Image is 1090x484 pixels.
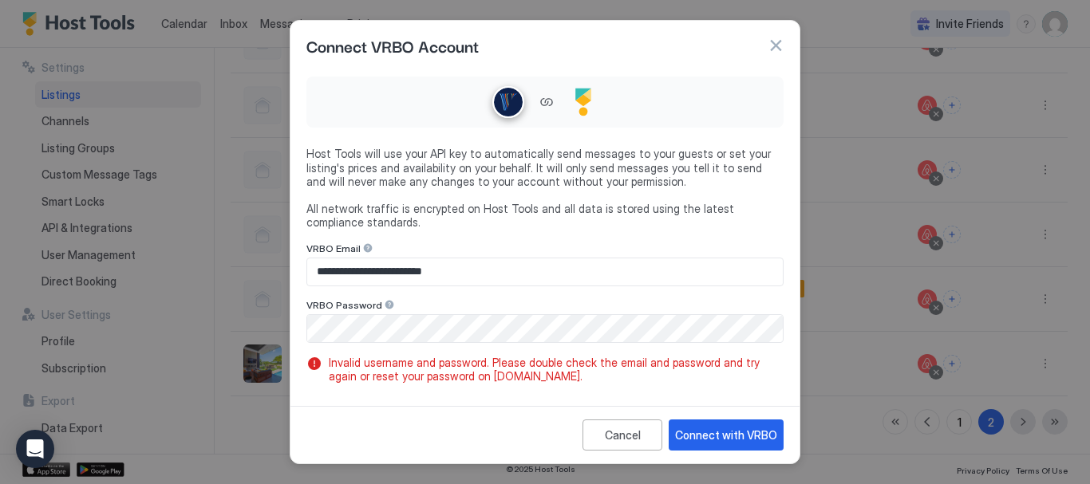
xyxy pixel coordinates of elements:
[306,147,784,189] span: Host Tools will use your API key to automatically send messages to your guests or set your listin...
[306,33,479,57] span: Connect VRBO Account
[16,430,54,468] div: Open Intercom Messenger
[675,427,777,443] div: Connect with VRBO
[583,419,662,451] button: Cancel
[306,202,784,230] span: All network traffic is encrypted on Host Tools and all data is stored using the latest compliance...
[329,356,777,384] span: Invalid username and password. Please double check the email and password and try again or reset ...
[669,419,784,451] button: Connect with VRBO
[605,427,641,443] div: Cancel
[306,299,382,311] span: VRBO Password
[307,315,783,342] input: Input Field
[307,258,783,285] input: Input Field
[306,242,361,254] span: VRBO Email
